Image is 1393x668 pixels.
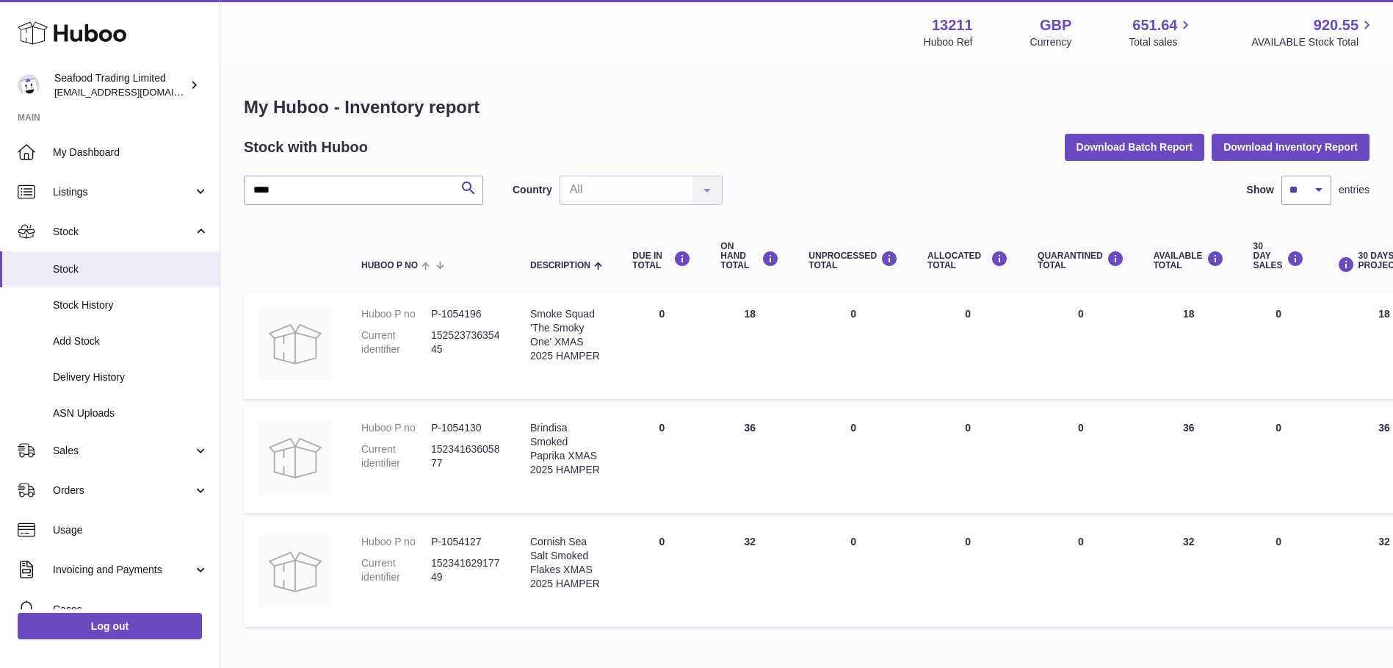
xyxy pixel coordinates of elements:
img: product image [258,421,332,495]
td: 36 [1139,406,1239,513]
div: Currency [1030,35,1072,49]
div: ALLOCATED Total [927,251,1008,270]
dd: P-1054127 [431,535,501,549]
td: 32 [1139,520,1239,627]
td: 0 [794,520,913,627]
label: Show [1247,183,1274,197]
span: Cases [53,603,209,617]
dt: Current identifier [361,328,431,356]
span: 0 [1078,422,1084,434]
div: Cornish Sea Salt Smoked Flakes XMAS 2025 HAMPER [530,535,603,591]
button: Download Inventory Report [1212,134,1370,160]
td: 0 [1239,292,1319,399]
span: entries [1339,183,1370,197]
img: product image [258,535,332,608]
span: [EMAIL_ADDRESS][DOMAIN_NAME] [54,86,216,98]
td: 0 [618,406,706,513]
a: Log out [18,613,202,639]
td: 0 [1239,520,1319,627]
span: Sales [53,444,193,458]
div: Seafood Trading Limited [54,71,187,99]
td: 0 [618,520,706,627]
td: 18 [1139,292,1239,399]
span: Delivery History [53,370,209,384]
dd: 15234162917749 [431,556,501,584]
span: Stock History [53,298,209,312]
span: Orders [53,484,193,498]
span: Stock [53,262,209,276]
div: UNPROCESSED Total [808,251,898,270]
img: product image [258,307,332,381]
span: AVAILABLE Stock Total [1251,35,1375,49]
span: Stock [53,225,193,239]
h1: My Huboo - Inventory report [244,96,1370,119]
a: 651.64 Total sales [1129,15,1194,49]
div: QUARANTINED Total [1038,251,1124,270]
dt: Current identifier [361,556,431,584]
a: 920.55 AVAILABLE Stock Total [1251,15,1375,49]
dt: Current identifier [361,442,431,470]
td: 0 [618,292,706,399]
span: Listings [53,185,193,199]
dd: 15234163605877 [431,442,501,470]
label: Country [513,183,552,197]
td: 0 [794,406,913,513]
span: 920.55 [1314,15,1358,35]
span: Huboo P no [361,261,418,270]
span: Total sales [1129,35,1194,49]
div: Smoke Squad 'The Smoky One' XMAS 2025 HAMPER [530,307,603,363]
td: 18 [706,292,794,399]
td: 36 [706,406,794,513]
span: ASN Uploads [53,406,209,420]
td: 0 [794,292,913,399]
dd: P-1054196 [431,307,501,321]
div: 30 DAY SALES [1253,242,1304,271]
div: Brindisa Smoked Paprika XMAS 2025 HAMPER [530,421,603,477]
span: My Dashboard [53,146,209,159]
span: Add Stock [53,334,209,348]
td: 0 [913,406,1023,513]
div: DUE IN TOTAL [632,251,691,270]
td: 0 [913,520,1023,627]
span: Invoicing and Payments [53,563,193,577]
span: Description [530,261,590,270]
span: 651.64 [1132,15,1177,35]
div: AVAILABLE Total [1154,251,1224,270]
dt: Huboo P no [361,535,431,549]
span: 0 [1078,536,1084,547]
div: ON HAND Total [720,242,779,271]
span: Usage [53,523,209,537]
dt: Huboo P no [361,307,431,321]
td: 0 [913,292,1023,399]
button: Download Batch Report [1065,134,1205,160]
td: 0 [1239,406,1319,513]
img: online@rickstein.com [18,74,40,96]
dt: Huboo P no [361,421,431,435]
td: 32 [706,520,794,627]
h2: Stock with Huboo [244,137,368,157]
dd: 15252373635445 [431,328,501,356]
span: 0 [1078,308,1084,320]
strong: GBP [1040,15,1071,35]
dd: P-1054130 [431,421,501,435]
strong: 13211 [932,15,973,35]
div: Huboo Ref [924,35,973,49]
